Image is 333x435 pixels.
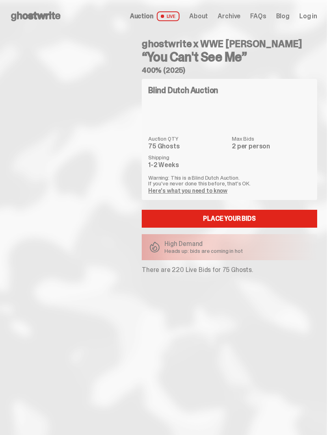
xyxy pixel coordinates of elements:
p: High Demand [164,241,243,247]
h3: “You Can't See Me” [142,50,317,63]
p: Warning: This is a Blind Dutch Auction. If you’ve never done this before, that’s OK. [148,175,311,186]
span: LIVE [157,11,180,21]
a: Here's what you need to know [148,187,227,194]
h4: ghostwrite x WWE [PERSON_NAME] [142,39,317,49]
span: Auction [130,13,154,20]
h4: Blind Dutch Auction [148,86,218,94]
h5: 400% (2025) [142,67,317,74]
dt: Shipping [148,154,227,160]
dd: 1-2 Weeks [148,162,227,168]
a: Place your Bids [142,210,317,228]
dt: Auction QTY [148,136,227,141]
a: About [189,13,208,20]
a: Log in [299,13,317,20]
a: Auction LIVE [130,11,179,21]
p: There are 220 Live Bids for 75 Ghosts. [142,267,317,273]
a: Blog [276,13,290,20]
dt: Max Bids [232,136,311,141]
a: FAQs [250,13,266,20]
p: Heads up: bids are coming in hot [164,248,243,254]
dd: 75 Ghosts [148,143,227,150]
dd: 2 per person [232,143,311,150]
a: Archive [218,13,240,20]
